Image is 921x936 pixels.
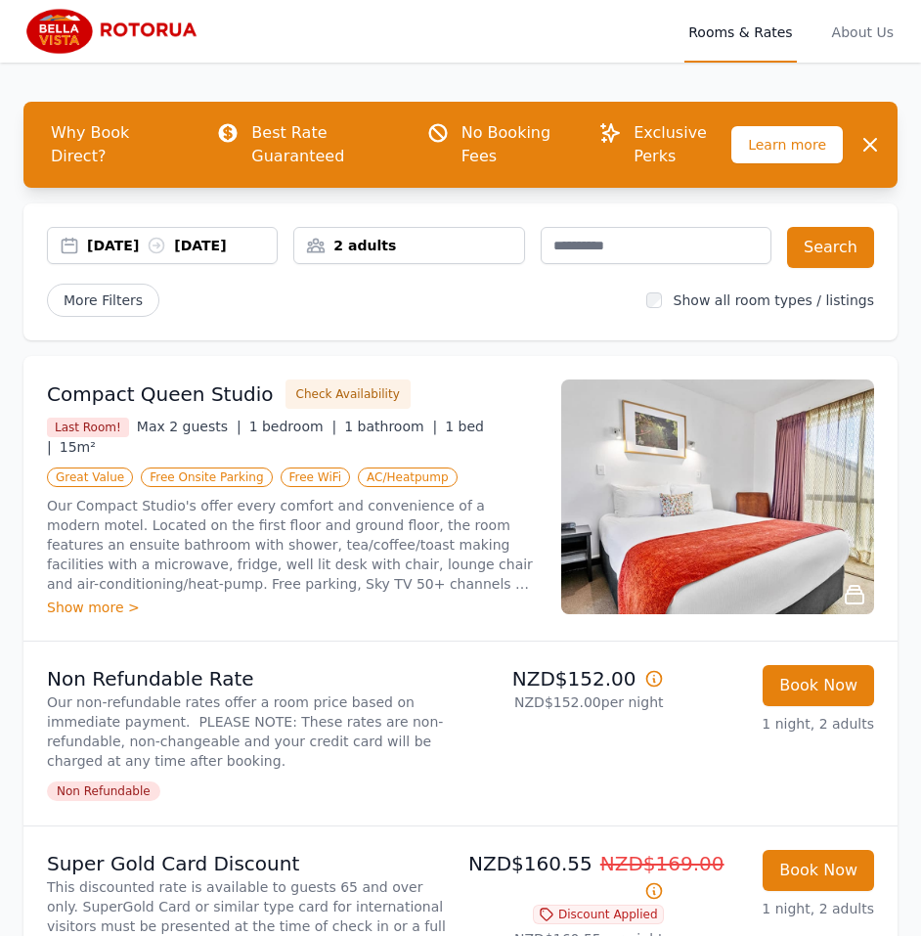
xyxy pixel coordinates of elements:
[674,292,874,308] label: Show all room types / listings
[285,379,411,409] button: Check Availability
[787,227,874,268] button: Search
[47,665,453,692] p: Non Refundable Rate
[344,419,437,434] span: 1 bathroom |
[47,418,129,437] span: Last Room!
[281,468,351,487] span: Free WiFi
[249,419,337,434] span: 1 bedroom |
[23,8,211,55] img: Bella Vista Rotorua
[600,852,724,875] span: NZD$169.00
[251,121,394,168] p: Best Rate Guaranteed
[141,468,272,487] span: Free Onsite Parking
[468,665,664,692] p: NZD$152.00
[47,598,538,617] div: Show more >
[533,905,664,924] span: Discount Applied
[294,236,523,255] div: 2 adults
[47,496,538,594] p: Our Compact Studio's offer every comfort and convenience of a modern motel. Located on the first ...
[35,113,185,176] span: Why Book Direct?
[680,899,875,918] p: 1 night, 2 adults
[634,121,731,168] p: Exclusive Perks
[763,850,874,891] button: Book Now
[461,121,567,168] p: No Booking Fees
[87,236,277,255] div: [DATE] [DATE]
[137,419,241,434] span: Max 2 guests |
[47,692,453,771] p: Our non-refundable rates offer a room price based on immediate payment. PLEASE NOTE: These rates ...
[47,380,274,408] h3: Compact Queen Studio
[60,439,96,455] span: 15m²
[468,692,664,712] p: NZD$152.00 per night
[358,468,457,487] span: AC/Heatpump
[47,468,133,487] span: Great Value
[468,850,664,905] p: NZD$160.55
[47,781,160,801] span: Non Refundable
[680,714,875,734] p: 1 night, 2 adults
[47,284,159,317] span: More Filters
[47,850,453,877] p: Super Gold Card Discount
[731,126,843,163] span: Learn more
[763,665,874,706] button: Book Now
